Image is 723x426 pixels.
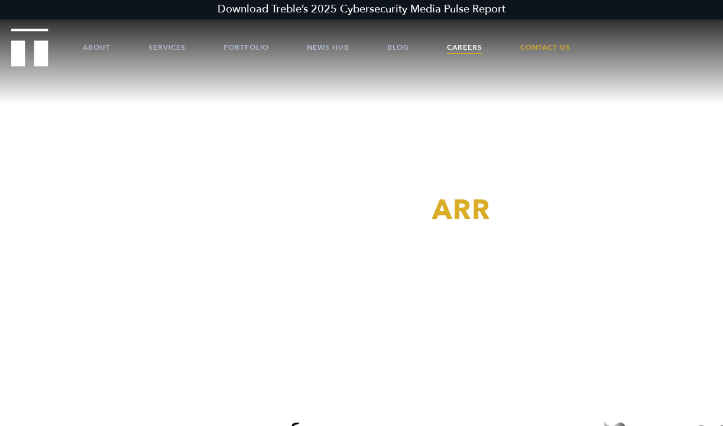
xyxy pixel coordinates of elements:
a: Blog [387,30,409,65]
a: Portfolio [223,30,269,65]
a: About [83,30,111,65]
a: Services [148,30,186,65]
img: Treble logo [11,28,48,66]
a: Contact Us [520,30,570,65]
a: Careers [447,30,482,65]
a: News Hub [307,30,349,65]
span: ARR [432,192,491,229]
